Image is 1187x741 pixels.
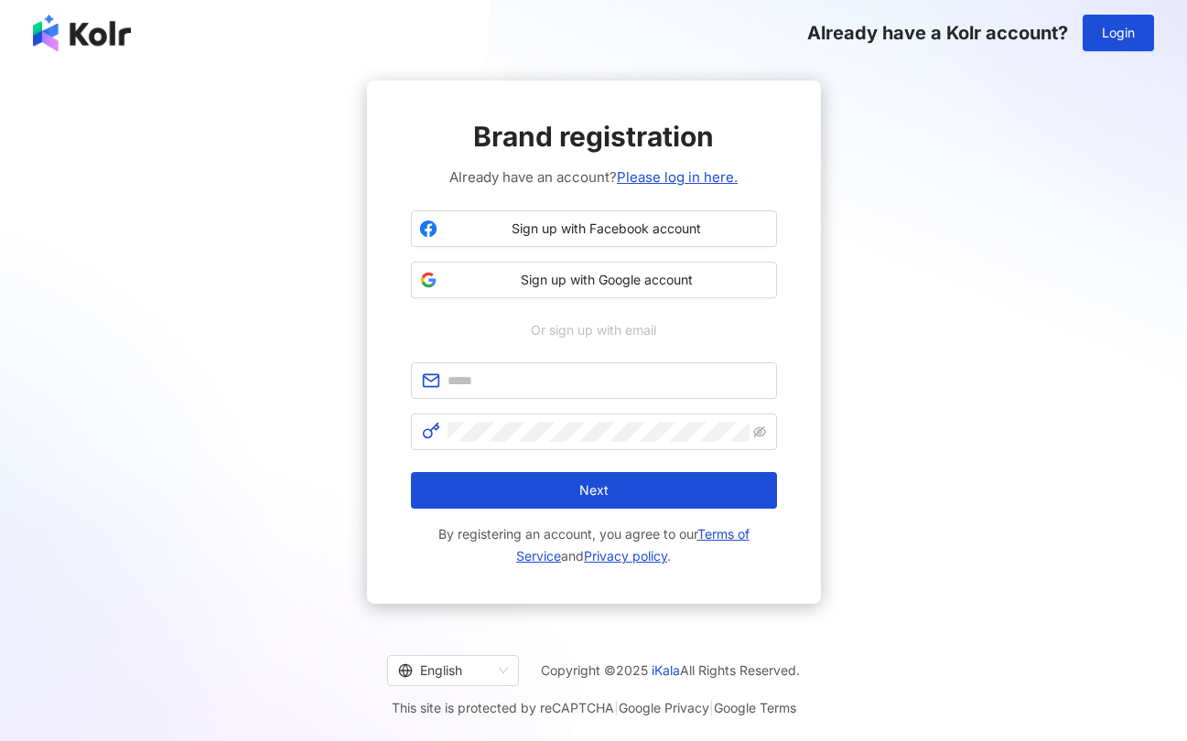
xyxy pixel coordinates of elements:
[411,262,777,298] button: Sign up with Google account
[709,700,714,715] span: |
[617,168,738,186] a: Please log in here.
[652,662,680,678] a: iKala
[411,472,777,509] button: Next
[584,548,667,564] a: Privacy policy
[473,117,714,156] span: Brand registration
[807,22,1068,44] span: Already have a Kolr account?
[392,697,796,719] span: This site is protected by reCAPTCHA
[398,656,491,685] div: English
[753,425,766,438] span: eye-invisible
[518,320,669,340] span: Or sign up with email
[619,700,709,715] a: Google Privacy
[449,166,738,188] span: Already have an account?
[1083,15,1154,51] button: Login
[445,220,769,238] span: Sign up with Facebook account
[614,700,619,715] span: |
[411,523,777,567] span: By registering an account, you agree to our and .
[541,660,800,682] span: Copyright © 2025 All Rights Reserved.
[1102,26,1135,40] span: Login
[411,210,777,247] button: Sign up with Facebook account
[33,15,131,51] img: logo
[579,483,609,498] span: Next
[445,271,769,289] span: Sign up with Google account
[714,700,796,715] a: Google Terms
